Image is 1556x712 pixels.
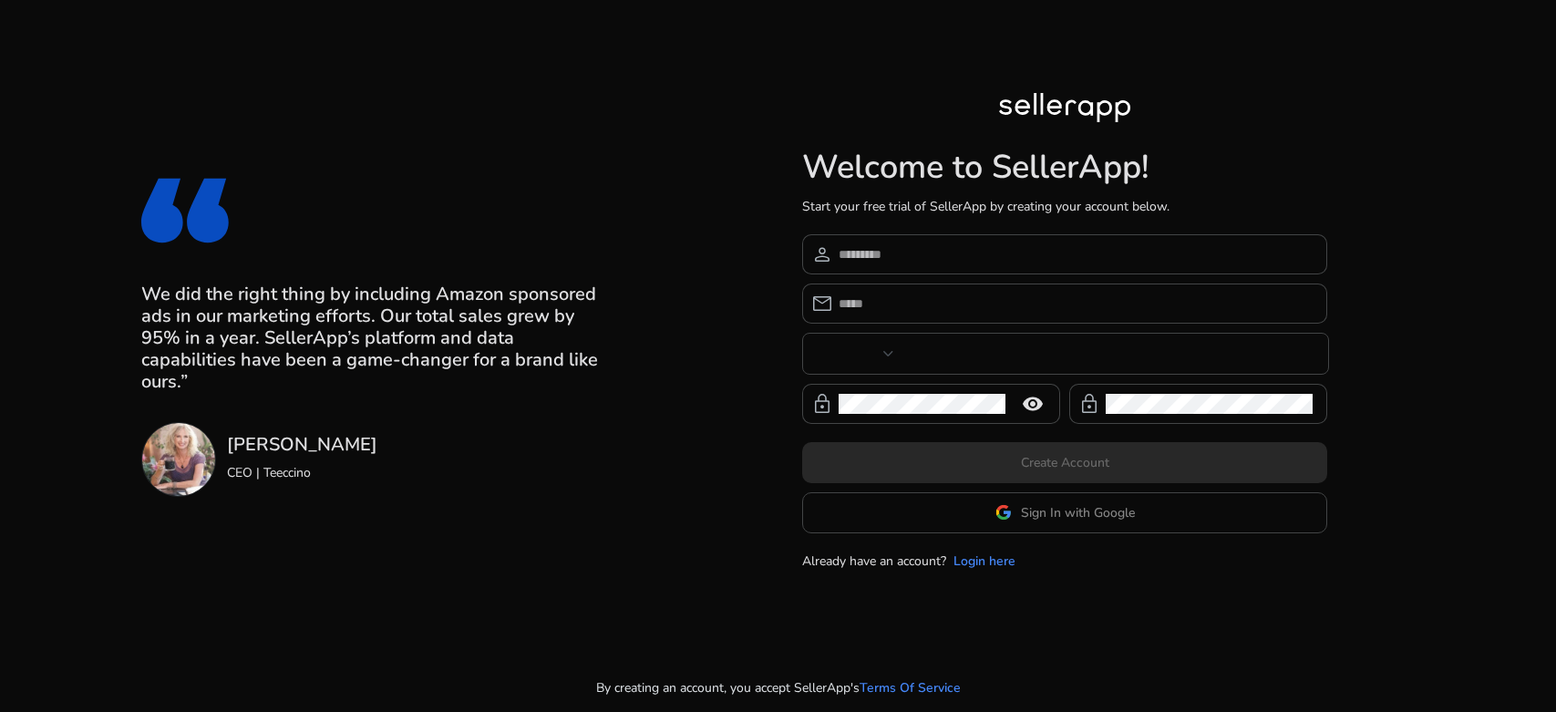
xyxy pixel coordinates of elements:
[860,678,961,697] a: Terms Of Service
[802,197,1327,216] p: Start your free trial of SellerApp by creating your account below.
[227,434,377,456] h3: [PERSON_NAME]
[141,284,608,393] h3: We did the right thing by including Amazon sponsored ads in our marketing efforts. Our total sale...
[802,148,1327,187] h1: Welcome to SellerApp!
[1011,393,1055,415] mat-icon: remove_red_eye
[227,463,377,482] p: CEO | Teeccino
[953,552,1015,571] a: Login here
[1078,393,1100,415] span: lock
[802,552,946,571] p: Already have an account?
[811,393,833,415] span: lock
[811,243,833,265] span: person
[811,293,833,315] span: email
